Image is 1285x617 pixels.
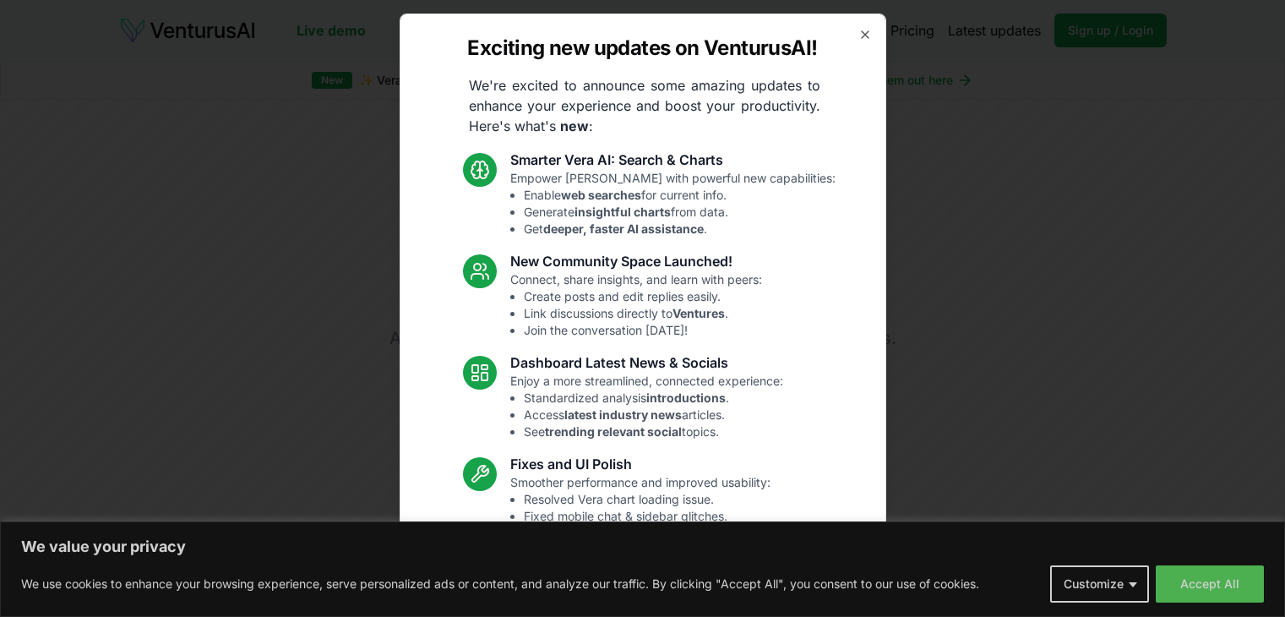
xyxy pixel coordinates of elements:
[672,306,725,320] strong: Ventures
[524,407,783,423] li: Access articles.
[560,117,589,134] strong: new
[524,423,783,440] li: See topics.
[646,390,726,405] strong: introductions
[574,205,671,219] strong: insightful charts
[510,251,762,271] h3: New Community Space Launched!
[524,322,762,339] li: Join the conversation [DATE]!
[510,474,770,542] p: Smoother performance and improved usability:
[524,221,836,238] li: Get .
[510,170,836,238] p: Empower [PERSON_NAME] with powerful new capabilities:
[524,204,836,221] li: Generate from data.
[545,424,682,439] strong: trending relevant social
[524,187,836,204] li: Enable for current info.
[467,35,817,62] h2: Exciting new updates on VenturusAI!
[454,555,832,616] p: These updates are designed to make VenturusAI more powerful, intuitive, and user-friendly. Let us...
[524,288,762,305] li: Create posts and edit replies easily.
[510,352,783,373] h3: Dashboard Latest News & Socials
[510,373,783,440] p: Enjoy a more streamlined, connected experience:
[524,491,770,508] li: Resolved Vera chart loading issue.
[510,150,836,170] h3: Smarter Vera AI: Search & Charts
[524,508,770,525] li: Fixed mobile chat & sidebar glitches.
[564,407,682,422] strong: latest industry news
[510,454,770,474] h3: Fixes and UI Polish
[510,271,762,339] p: Connect, share insights, and learn with peers:
[561,188,641,202] strong: web searches
[524,390,783,407] li: Standardized analysis .
[524,305,762,322] li: Link discussions directly to .
[543,221,704,236] strong: deeper, faster AI assistance
[455,75,834,136] p: We're excited to announce some amazing updates to enhance your experience and boost your producti...
[524,525,770,542] li: Enhanced overall UI consistency.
